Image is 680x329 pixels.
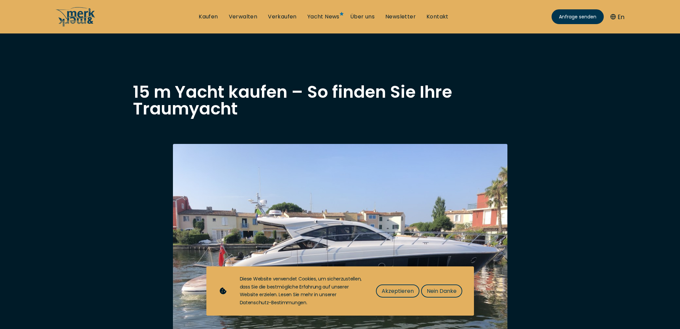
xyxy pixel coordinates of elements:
h1: 15 m Yacht kaufen – So finden Sie Ihre Traumyacht [133,84,548,117]
a: Yacht News [307,13,339,20]
a: Anfrage senden [552,9,604,24]
a: Kontakt [426,13,449,20]
a: Verkaufen [268,13,297,20]
div: Diese Website verwendet Cookies, um sicherzustellen, dass Sie die bestmögliche Erfahrung auf unse... [240,275,363,307]
a: Verwalten [229,13,258,20]
span: Anfrage senden [559,13,596,20]
a: Kaufen [199,13,218,20]
span: Akzeptieren [382,287,414,295]
a: Datenschutz-Bestimmungen [240,299,306,306]
button: Nein Danke [421,284,462,298]
button: En [610,12,624,21]
a: Newsletter [385,13,416,20]
span: Nein Danke [427,287,457,295]
a: Über uns [350,13,375,20]
button: Akzeptieren [376,284,419,298]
